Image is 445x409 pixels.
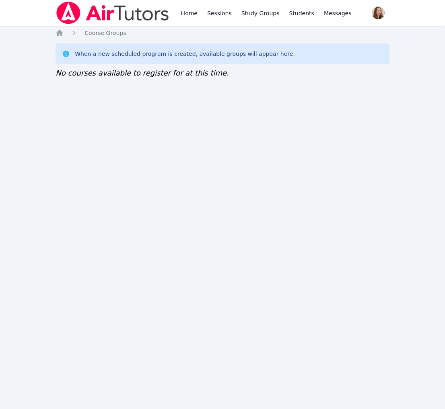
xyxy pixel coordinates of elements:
[84,30,126,36] span: Course Groups
[56,29,389,37] nav: Breadcrumb
[324,9,352,17] span: Messages
[56,69,229,77] span: No courses available to register for at this time.
[75,50,295,58] div: When a new scheduled program is created, available groups will appear here.
[56,2,169,24] img: Air Tutors
[84,29,126,37] a: Course Groups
